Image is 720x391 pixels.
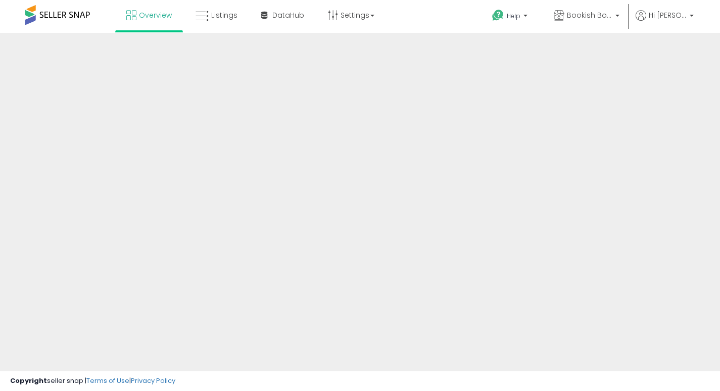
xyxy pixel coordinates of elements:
[139,10,172,20] span: Overview
[86,376,129,385] a: Terms of Use
[649,10,687,20] span: Hi [PERSON_NAME]
[492,9,504,22] i: Get Help
[636,10,694,33] a: Hi [PERSON_NAME]
[507,12,520,20] span: Help
[272,10,304,20] span: DataHub
[10,376,47,385] strong: Copyright
[10,376,175,386] div: seller snap | |
[567,10,612,20] span: Bookish Bounty
[131,376,175,385] a: Privacy Policy
[484,2,538,33] a: Help
[211,10,237,20] span: Listings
